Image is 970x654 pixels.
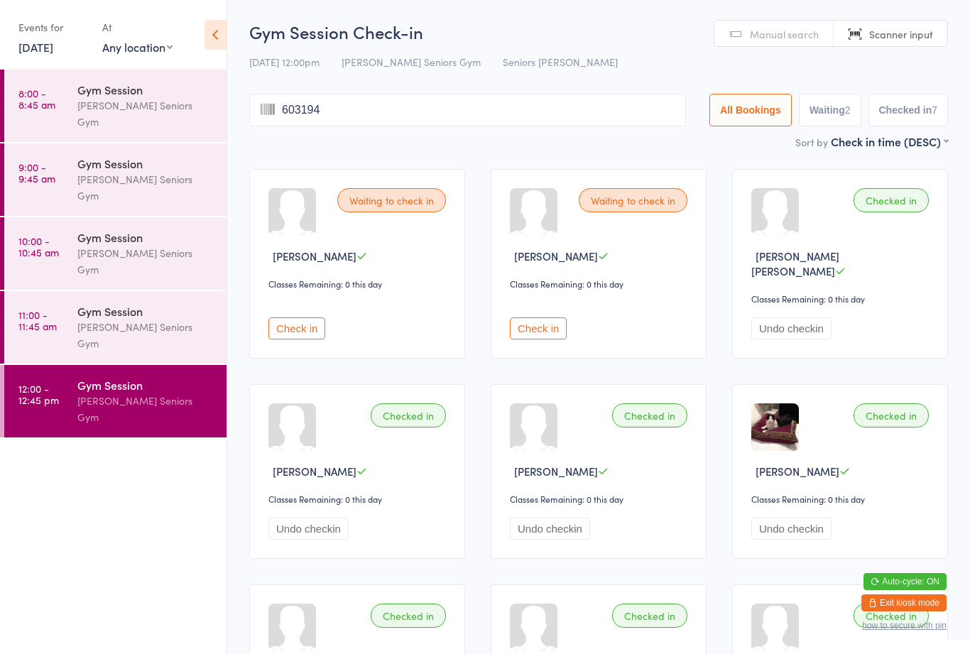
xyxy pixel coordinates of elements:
div: Gym Session [77,377,214,393]
button: Auto-cycle: ON [863,573,947,590]
button: Undo checkin [751,518,832,540]
div: [PERSON_NAME] Seniors Gym [77,319,214,351]
a: 9:00 -9:45 amGym Session[PERSON_NAME] Seniors Gym [4,143,227,216]
button: Undo checkin [751,317,832,339]
div: Events for [18,16,88,39]
span: [PERSON_NAME] [514,464,598,479]
button: Checked in7 [868,94,949,126]
div: Checked in [854,604,929,628]
span: [PERSON_NAME] [PERSON_NAME] [751,249,839,278]
time: 10:00 - 10:45 am [18,235,59,258]
div: Any location [102,39,173,55]
input: Search [249,94,686,126]
div: [PERSON_NAME] Seniors Gym [77,97,214,130]
div: Checked in [854,403,929,427]
div: [PERSON_NAME] Seniors Gym [77,393,214,425]
button: Undo checkin [510,518,590,540]
div: [PERSON_NAME] Seniors Gym [77,171,214,204]
div: Waiting to check in [337,188,446,212]
div: Checked in [612,403,687,427]
time: 9:00 - 9:45 am [18,161,55,184]
div: Gym Session [77,303,214,319]
span: [PERSON_NAME] [273,249,356,263]
img: image1746330771.png [751,403,799,451]
a: 12:00 -12:45 pmGym Session[PERSON_NAME] Seniors Gym [4,365,227,437]
div: At [102,16,173,39]
div: Checked in [371,403,446,427]
button: how to secure with pin [862,621,947,631]
span: Manual search [750,27,819,41]
span: [PERSON_NAME] [514,249,598,263]
div: Waiting to check in [579,188,687,212]
label: Sort by [795,135,828,149]
button: Check in [510,317,567,339]
div: Checked in [371,604,446,628]
div: Classes Remaining: 0 this day [751,493,933,505]
button: Exit kiosk mode [861,594,947,611]
span: [DATE] 12:00pm [249,55,320,69]
a: 11:00 -11:45 amGym Session[PERSON_NAME] Seniors Gym [4,291,227,364]
div: 2 [845,104,851,116]
div: Checked in [612,604,687,628]
span: [PERSON_NAME] [273,464,356,479]
button: Check in [268,317,325,339]
button: Waiting2 [799,94,861,126]
button: All Bookings [709,94,792,126]
div: [PERSON_NAME] Seniors Gym [77,245,214,278]
time: 11:00 - 11:45 am [18,309,57,332]
a: 10:00 -10:45 amGym Session[PERSON_NAME] Seniors Gym [4,217,227,290]
span: Scanner input [869,27,933,41]
div: Gym Session [77,229,214,245]
div: Classes Remaining: 0 this day [510,493,692,505]
time: 12:00 - 12:45 pm [18,383,59,405]
span: [PERSON_NAME] Seniors Gym [342,55,481,69]
div: Classes Remaining: 0 this day [510,278,692,290]
div: Classes Remaining: 0 this day [751,293,933,305]
div: Check in time (DESC) [831,133,948,149]
div: Gym Session [77,156,214,171]
div: Classes Remaining: 0 this day [268,278,450,290]
button: Undo checkin [268,518,349,540]
span: Seniors [PERSON_NAME] [503,55,618,69]
h2: Gym Session Check-in [249,20,948,43]
div: Classes Remaining: 0 this day [268,493,450,505]
a: 8:00 -8:45 amGym Session[PERSON_NAME] Seniors Gym [4,70,227,142]
div: Gym Session [77,82,214,97]
time: 8:00 - 8:45 am [18,87,55,110]
div: Checked in [854,188,929,212]
span: [PERSON_NAME] [756,464,839,479]
div: 7 [932,104,937,116]
a: [DATE] [18,39,53,55]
